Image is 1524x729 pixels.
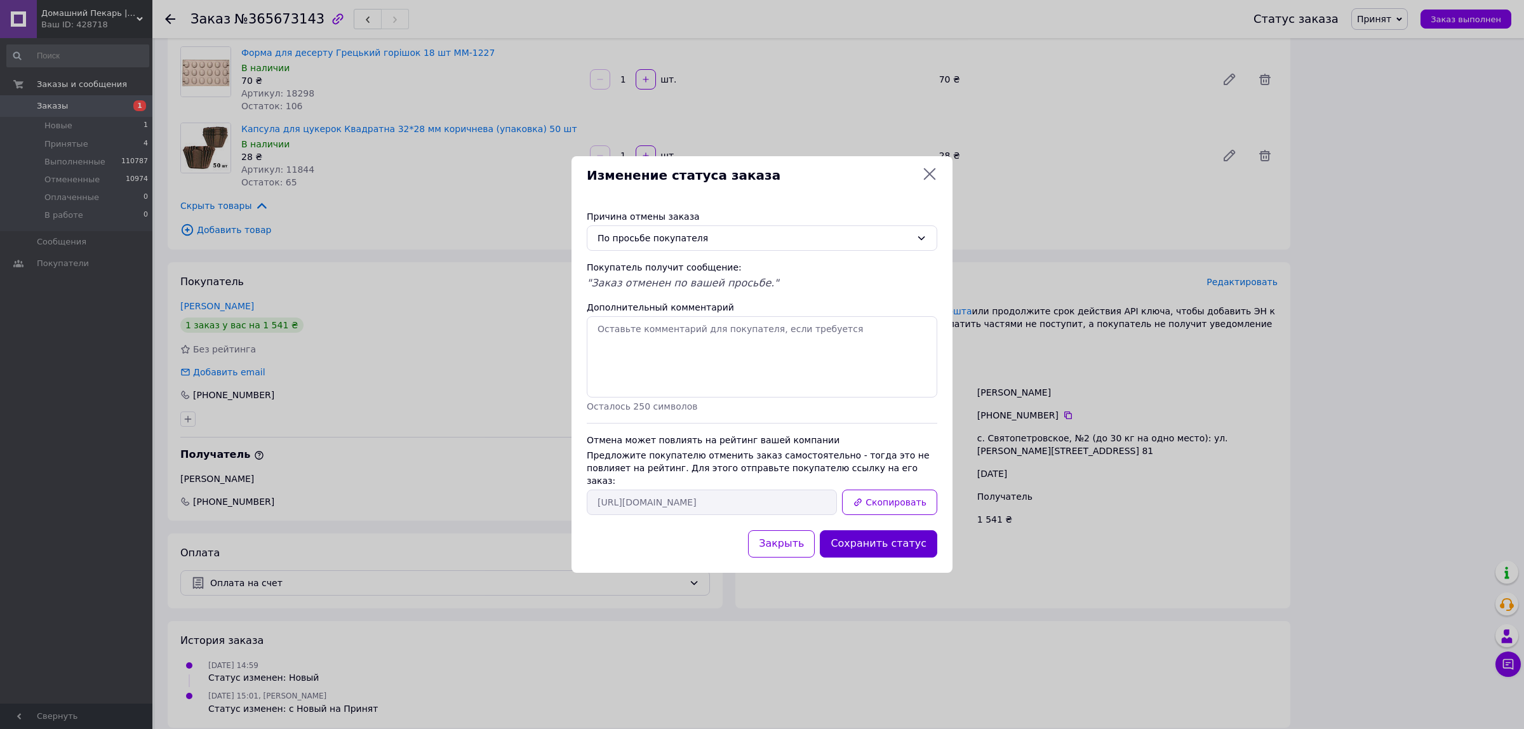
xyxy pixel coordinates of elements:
button: Сохранить статус [820,530,937,558]
div: Отмена может повлиять на рейтинг вашей компании [587,434,937,446]
span: "Заказ отменен по вашей просьбе." [587,277,779,289]
span: Изменение статуса заказа [587,166,917,185]
div: Причина отмены заказа [587,210,937,223]
div: По просьбе покупателя [598,231,911,245]
div: Предложите покупателю отменить заказ самостоятельно - тогда это не повлияет на рейтинг. Для этого... [587,449,937,487]
button: Скопировать [842,490,937,515]
span: Осталось 250 символов [587,401,697,411]
button: Закрыть [748,530,815,558]
label: Дополнительный комментарий [587,302,734,312]
div: Покупатель получит сообщение: [587,261,937,274]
